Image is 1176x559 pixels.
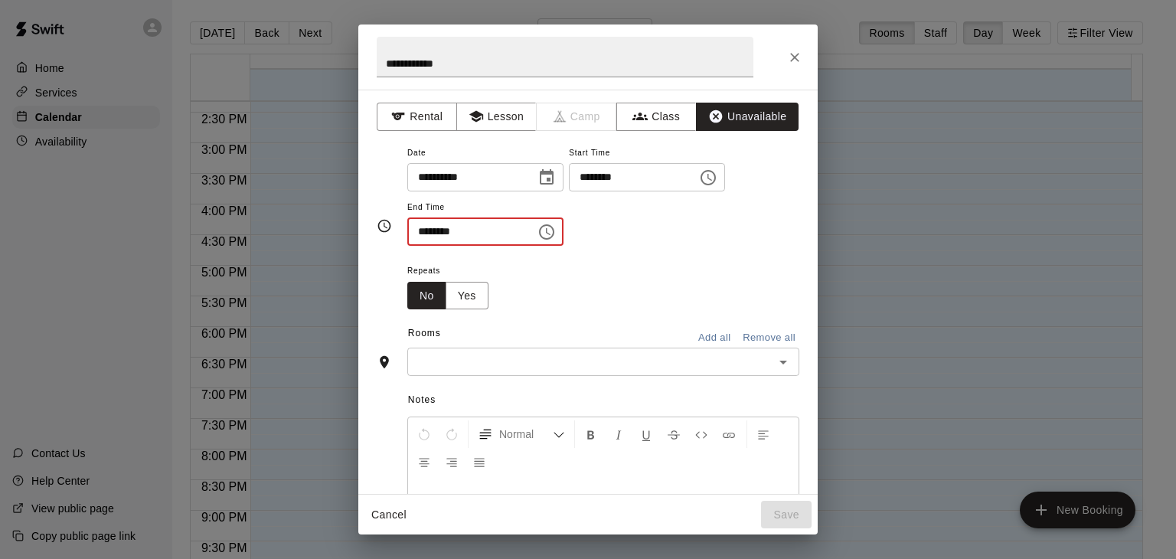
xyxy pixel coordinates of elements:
[739,326,799,350] button: Remove all
[408,388,799,413] span: Notes
[439,448,465,476] button: Right Align
[531,162,562,193] button: Choose date, selected date is Aug 25, 2025
[716,420,742,448] button: Insert Link
[407,143,563,164] span: Date
[606,420,632,448] button: Format Italics
[456,103,537,131] button: Lesson
[661,420,687,448] button: Format Strikethrough
[364,501,413,529] button: Cancel
[377,355,392,370] svg: Rooms
[690,326,739,350] button: Add all
[411,420,437,448] button: Undo
[411,448,437,476] button: Center Align
[407,261,501,282] span: Repeats
[781,44,808,71] button: Close
[616,103,697,131] button: Class
[750,420,776,448] button: Left Align
[446,282,488,310] button: Yes
[466,448,492,476] button: Justify Align
[633,420,659,448] button: Format Underline
[531,217,562,247] button: Choose time, selected time is 9:30 AM
[407,282,488,310] div: outlined button group
[537,103,617,131] span: Camps can only be created in the Services page
[439,420,465,448] button: Redo
[377,103,457,131] button: Rental
[773,351,794,373] button: Open
[696,103,799,131] button: Unavailable
[688,420,714,448] button: Insert Code
[407,282,446,310] button: No
[407,198,563,218] span: End Time
[569,143,725,164] span: Start Time
[472,420,571,448] button: Formatting Options
[377,218,392,234] svg: Timing
[499,427,553,442] span: Normal
[693,162,724,193] button: Choose time, selected time is 4:30 PM
[408,328,441,338] span: Rooms
[578,420,604,448] button: Format Bold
